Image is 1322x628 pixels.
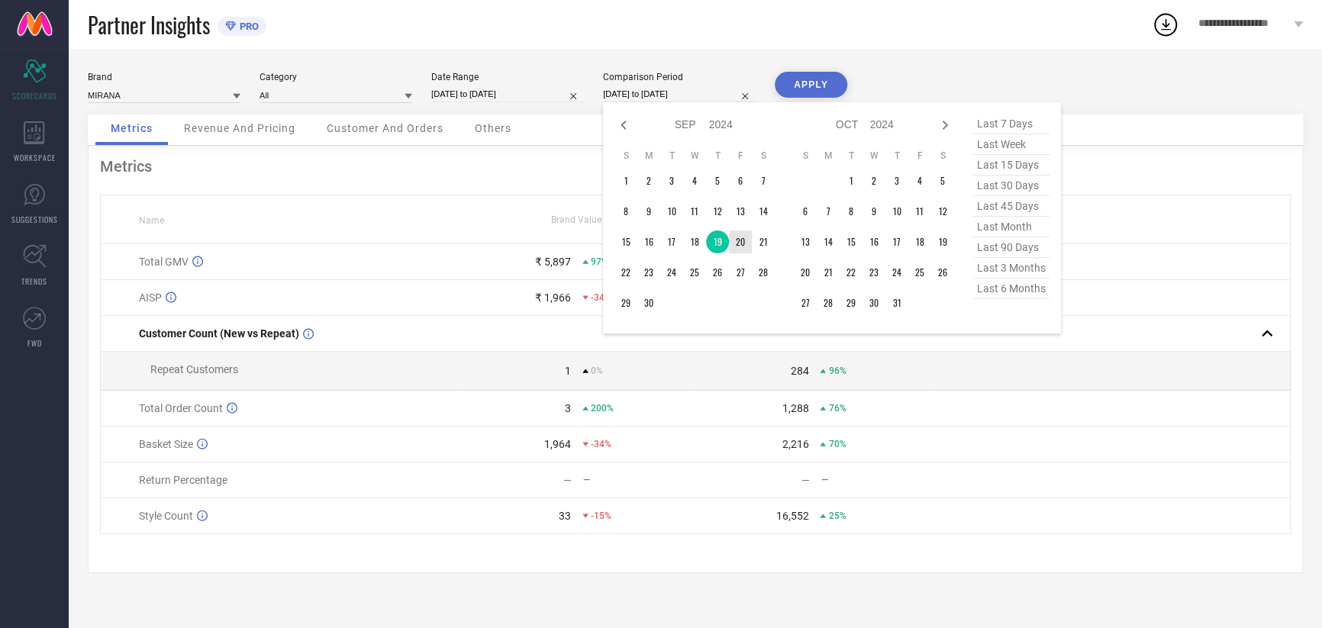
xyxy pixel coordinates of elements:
[100,157,1291,176] div: Metrics
[821,475,932,485] div: —
[752,169,775,192] td: Sat Sep 07 2024
[973,134,1050,155] span: last week
[840,200,863,223] td: Tue Oct 08 2024
[931,261,954,284] td: Sat Oct 26 2024
[139,438,193,450] span: Basket Size
[840,230,863,253] td: Tue Oct 15 2024
[931,200,954,223] td: Sat Oct 12 2024
[817,230,840,253] td: Mon Oct 14 2024
[637,150,660,162] th: Monday
[563,474,572,486] div: —
[660,200,683,223] td: Tue Sep 10 2024
[936,116,954,134] div: Next month
[660,261,683,284] td: Tue Sep 24 2024
[973,217,1050,237] span: last month
[603,86,756,102] input: Select comparison period
[828,439,846,449] span: 70%
[973,196,1050,217] span: last 45 days
[139,215,164,226] span: Name
[637,291,660,314] td: Mon Sep 30 2024
[637,200,660,223] td: Mon Sep 09 2024
[1152,11,1179,38] div: Open download list
[885,291,908,314] td: Thu Oct 31 2024
[551,214,601,225] span: Brand Value
[637,169,660,192] td: Mon Sep 02 2024
[840,150,863,162] th: Tuesday
[591,292,611,303] span: -34%
[614,116,633,134] div: Previous month
[431,86,584,102] input: Select date range
[591,366,603,376] span: 0%
[139,510,193,522] span: Style Count
[885,150,908,162] th: Thursday
[184,122,295,134] span: Revenue And Pricing
[139,474,227,486] span: Return Percentage
[817,261,840,284] td: Mon Oct 21 2024
[885,261,908,284] td: Thu Oct 24 2024
[840,291,863,314] td: Tue Oct 29 2024
[973,176,1050,196] span: last 30 days
[591,510,611,521] span: -15%
[729,230,752,253] td: Fri Sep 20 2024
[863,169,885,192] td: Wed Oct 02 2024
[973,114,1050,134] span: last 7 days
[603,72,756,82] div: Comparison Period
[790,365,808,377] div: 284
[973,237,1050,258] span: last 90 days
[908,150,931,162] th: Friday
[327,122,443,134] span: Customer And Orders
[863,150,885,162] th: Wednesday
[614,150,637,162] th: Sunday
[544,438,571,450] div: 1,964
[150,363,238,375] span: Repeat Customers
[591,403,614,414] span: 200%
[828,366,846,376] span: 96%
[139,291,162,304] span: AISP
[88,72,240,82] div: Brand
[794,200,817,223] td: Sun Oct 06 2024
[706,230,729,253] td: Thu Sep 19 2024
[973,155,1050,176] span: last 15 days
[706,261,729,284] td: Thu Sep 26 2024
[535,256,571,268] div: ₹ 5,897
[475,122,511,134] span: Others
[614,230,637,253] td: Sun Sep 15 2024
[683,230,706,253] td: Wed Sep 18 2024
[614,169,637,192] td: Sun Sep 01 2024
[683,261,706,284] td: Wed Sep 25 2024
[614,261,637,284] td: Sun Sep 22 2024
[583,475,695,485] div: —
[683,150,706,162] th: Wednesday
[559,510,571,522] div: 33
[139,256,189,268] span: Total GMV
[729,150,752,162] th: Friday
[729,169,752,192] td: Fri Sep 06 2024
[863,200,885,223] td: Wed Oct 09 2024
[565,365,571,377] div: 1
[27,337,42,349] span: FWD
[817,150,840,162] th: Monday
[637,261,660,284] td: Mon Sep 23 2024
[660,150,683,162] th: Tuesday
[801,474,809,486] div: —
[817,200,840,223] td: Mon Oct 07 2024
[931,150,954,162] th: Saturday
[931,169,954,192] td: Sat Oct 05 2024
[863,261,885,284] td: Wed Oct 23 2024
[817,291,840,314] td: Mon Oct 28 2024
[11,214,58,225] span: SUGGESTIONS
[660,169,683,192] td: Tue Sep 03 2024
[260,72,412,82] div: Category
[794,150,817,162] th: Sunday
[683,169,706,192] td: Wed Sep 04 2024
[729,261,752,284] td: Fri Sep 27 2024
[782,402,808,414] div: 1,288
[908,261,931,284] td: Fri Oct 25 2024
[752,230,775,253] td: Sat Sep 21 2024
[775,510,808,522] div: 16,552
[840,261,863,284] td: Tue Oct 22 2024
[863,291,885,314] td: Wed Oct 30 2024
[794,261,817,284] td: Sun Oct 20 2024
[535,291,571,304] div: ₹ 1,966
[139,402,223,414] span: Total Order Count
